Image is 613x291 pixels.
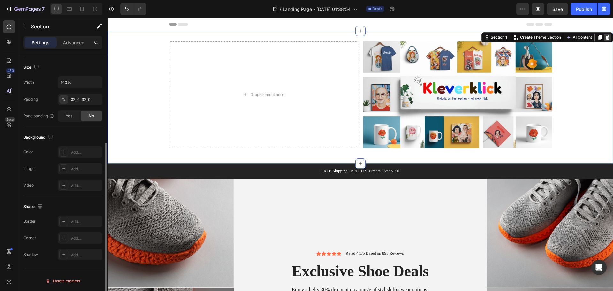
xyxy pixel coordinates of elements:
[255,23,444,130] img: gempages_581702395403174760-fbe583d3-9290-428f-a0c4-d9a49644d992.png
[108,18,613,291] iframe: Design area
[372,6,382,12] span: Draft
[5,150,500,156] p: FREE Shipping On All U.S. Orders Over $150
[71,235,101,241] div: Add...
[89,113,94,119] span: No
[120,3,146,15] div: Undo/Redo
[6,68,15,73] div: 450
[23,133,54,142] div: Background
[23,218,36,224] div: Border
[31,23,83,30] p: Section
[71,219,101,225] div: Add...
[571,3,597,15] button: Publish
[23,166,34,172] div: Image
[412,17,453,22] p: Create Theme Section
[283,6,351,12] span: Landing Page - [DATE] 01:38:54
[547,3,568,15] button: Save
[552,6,563,12] span: Save
[238,233,296,238] p: Rated 4.5/5 Based on 895 Reviews
[71,166,101,172] div: Add...
[382,17,401,22] div: Section 1
[576,6,592,12] div: Publish
[45,277,80,285] div: Delete element
[71,97,101,103] div: 32, 0, 32, 0
[591,260,607,275] div: Open Intercom Messenger
[23,235,36,241] div: Corner
[23,63,40,72] div: Size
[23,203,44,211] div: Shape
[23,96,38,102] div: Padding
[58,77,102,88] input: Auto
[148,243,358,264] h2: Exclusive Shoe Deals
[71,183,101,188] div: Add...
[23,276,102,286] button: Delete element
[23,252,38,257] div: Shadow
[379,161,505,270] img: gempages_432750572815254551-7225bc27-ab8e-4afa-83d6-19081bcbc6a4.png
[23,149,33,155] div: Color
[143,74,177,79] div: Drop element here
[42,5,45,13] p: 7
[63,39,85,46] p: Advanced
[23,113,54,119] div: Page padding
[280,6,281,12] span: /
[23,182,34,188] div: Video
[148,269,357,275] p: Enjoy a hefty 30% discount on a range of stylish footwear options!
[5,117,15,122] div: Beta
[3,3,48,15] button: 7
[71,149,101,155] div: Add...
[458,16,486,23] button: AI Content
[32,39,49,46] p: Settings
[71,252,101,258] div: Add...
[66,113,72,119] span: Yes
[23,80,34,85] div: Width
